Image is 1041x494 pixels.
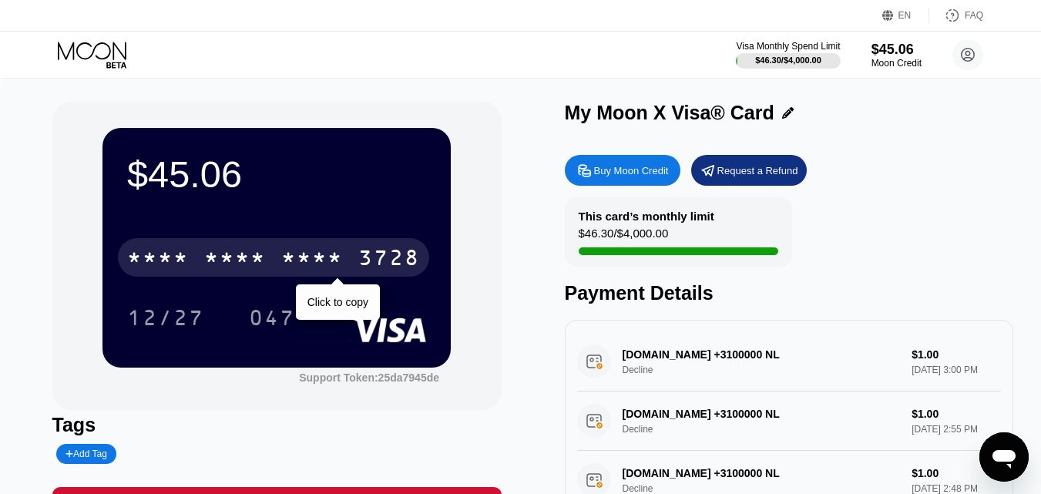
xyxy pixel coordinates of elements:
[127,153,426,196] div: $45.06
[929,8,983,23] div: FAQ
[755,55,821,65] div: $46.30 / $4,000.00
[579,227,669,247] div: $46.30 / $4,000.00
[882,8,929,23] div: EN
[871,58,922,69] div: Moon Credit
[307,296,368,308] div: Click to copy
[299,371,439,384] div: Support Token:25da7945de
[299,371,439,384] div: Support Token: 25da7945de
[579,210,714,223] div: This card’s monthly limit
[65,449,107,459] div: Add Tag
[736,41,840,52] div: Visa Monthly Spend Limit
[237,298,307,337] div: 047
[52,414,502,436] div: Tags
[898,10,912,21] div: EN
[871,42,922,69] div: $45.06Moon Credit
[565,155,680,186] div: Buy Moon Credit
[717,164,798,177] div: Request a Refund
[691,155,807,186] div: Request a Refund
[565,102,774,124] div: My Moon X Visa® Card
[979,432,1029,482] iframe: Button to launch messaging window, conversation in progress
[594,164,669,177] div: Buy Moon Credit
[127,307,204,332] div: 12/27
[871,42,922,58] div: $45.06
[249,307,295,332] div: 047
[736,41,840,69] div: Visa Monthly Spend Limit$46.30/$4,000.00
[56,444,116,464] div: Add Tag
[116,298,216,337] div: 12/27
[965,10,983,21] div: FAQ
[565,282,1014,304] div: Payment Details
[358,247,420,272] div: 3728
